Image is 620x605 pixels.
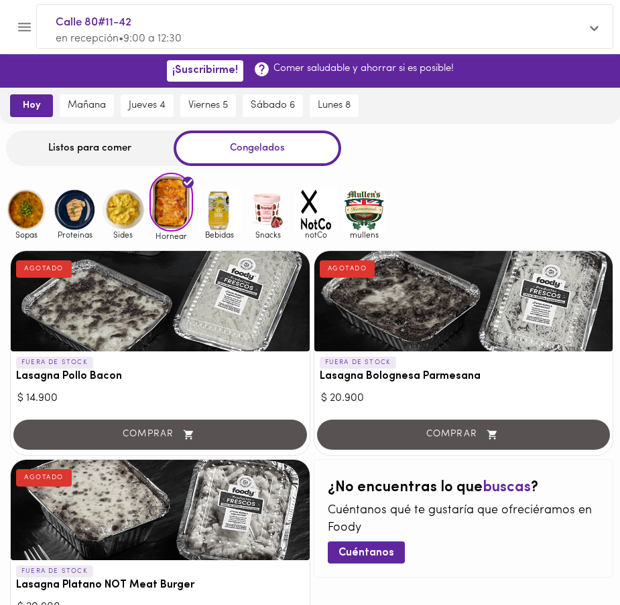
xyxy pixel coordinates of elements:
[17,391,303,406] div: $ 14.900
[11,460,310,560] div: Lasagna Platano NOT Meat Burger
[172,64,238,77] span: ¡Suscribirme!
[343,188,386,232] img: mullens
[318,100,351,112] span: lunes 8
[180,94,236,117] button: viernes 5
[11,251,310,351] div: Lasagna Pollo Bacon
[321,391,607,406] div: $ 20.900
[294,230,338,239] span: notCo
[243,94,303,117] button: sábado 6
[320,357,397,369] p: FUERA DE STOCK
[338,547,394,559] span: Cuéntanos
[174,131,341,166] div: Congelados
[56,14,580,31] span: Calle 80#11-42
[10,94,53,117] button: hoy
[556,541,620,605] iframe: Messagebird Livechat Widget
[310,94,359,117] button: lunes 8
[328,480,600,496] h2: ¿No encuentras lo que ?
[273,62,454,76] p: Comer saludable y ahorrar si es posible!
[149,232,193,240] span: Hornear
[60,94,114,117] button: mañana
[16,260,72,278] div: AGOTADO
[19,100,44,112] span: hoy
[129,100,166,112] span: jueves 4
[16,371,304,383] h3: Lasagna Pollo Bacon
[53,230,97,239] span: Proteinas
[320,260,375,278] div: AGOTADO
[328,503,600,537] p: Cuéntanos qué te gustaría que ofreciéramos en Foody
[343,230,386,239] span: mullens
[483,480,531,495] span: buscas
[167,60,243,81] button: ¡Suscribirme!
[198,188,241,232] img: Bebidas
[121,94,174,117] button: jueves 4
[246,230,290,239] span: Snacks
[328,541,405,564] button: Cuéntanos
[101,188,145,232] img: Sides
[16,357,93,369] p: FUERA DE STOCK
[16,566,93,578] p: FUERA DE STOCK
[56,33,182,44] span: en recepción • 9:00 a 12:30
[53,188,97,232] img: Proteinas
[8,11,41,44] button: Menu
[251,100,295,112] span: sábado 6
[294,188,338,232] img: notCo
[314,251,613,351] div: Lasagna Bolognesa Parmesana
[149,173,193,232] img: Hornear
[246,188,290,232] img: Snacks
[68,100,106,112] span: mañana
[198,230,241,239] span: Bebidas
[16,469,72,487] div: AGOTADO
[320,371,608,383] h3: Lasagna Bolognesa Parmesana
[188,100,228,112] span: viernes 5
[5,188,48,232] img: Sopas
[5,230,48,239] span: Sopas
[101,230,145,239] span: Sides
[6,131,174,166] div: Listos para comer
[16,580,304,592] h3: Lasagna Platano NOT Meat Burger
